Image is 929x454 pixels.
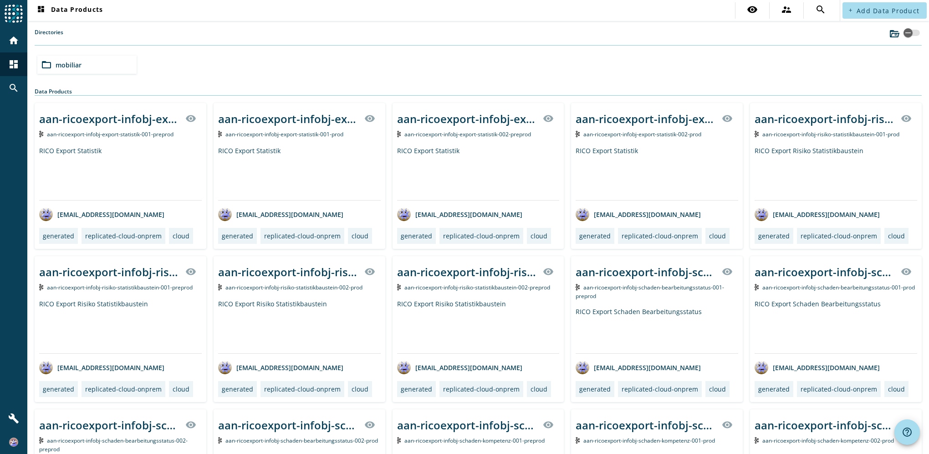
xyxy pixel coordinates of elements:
div: generated [758,232,790,240]
div: aan-ricoexport-infobj-schaden-bearbeitungsstatus-001-_stage_ [576,264,716,279]
img: Kafka Topic: aan-ricoexport-infobj-schaden-kompetenz-002-prod [755,437,759,444]
div: aan-ricoexport-infobj-schaden-kompetenz-002-_stage_ [755,418,895,433]
img: Kafka Topic: aan-ricoexport-infobj-schaden-bearbeitungsstatus-001-prod [755,284,759,290]
img: avatar [218,207,232,221]
div: Data Products [35,88,922,96]
img: Kafka Topic: aan-ricoexport-infobj-export-statistik-001-prod [218,131,222,137]
div: aan-ricoexport-infobj-export-statistik-001-_stage_ [218,111,359,126]
div: generated [401,385,432,393]
div: aan-ricoexport-infobj-export-statistik-001-_stage_ [39,111,180,126]
div: aan-ricoexport-infobj-export-statistik-002-_stage_ [576,111,716,126]
span: Kafka Topic: aan-ricoexport-infobj-risiko-statistikbaustein-002-prod [225,284,362,291]
span: Kafka Topic: aan-ricoexport-infobj-risiko-statistikbaustein-001-preprod [47,284,193,291]
mat-icon: search [8,83,19,93]
img: Kafka Topic: aan-ricoexport-infobj-schaden-kompetenz-001-preprod [397,437,401,444]
span: mobiliar [56,61,82,69]
mat-icon: dashboard [36,5,46,16]
div: RICO Export Statistik [576,146,738,200]
mat-icon: home [8,35,19,46]
div: aan-ricoexport-infobj-risiko-statistikbaustein-002-_stage_ [218,264,359,279]
div: cloud [888,232,905,240]
mat-icon: visibility [543,419,554,430]
mat-icon: visibility [364,419,375,430]
img: avatar [576,207,589,221]
img: avatar [397,207,411,221]
div: replicated-cloud-onprem [443,385,520,393]
div: RICO Export Risiko Statistikbaustein [218,299,381,353]
div: cloud [352,385,368,393]
img: avatar [39,361,53,374]
mat-icon: visibility [543,266,554,277]
mat-icon: search [815,4,826,15]
mat-icon: build [8,413,19,424]
img: Kafka Topic: aan-ricoexport-infobj-schaden-bearbeitungsstatus-001-preprod [576,284,580,290]
div: [EMAIL_ADDRESS][DOMAIN_NAME] [397,207,522,221]
span: Kafka Topic: aan-ricoexport-infobj-schaden-kompetenz-001-preprod [404,437,545,444]
mat-icon: visibility [543,113,554,124]
mat-icon: visibility [901,113,912,124]
mat-icon: visibility [364,266,375,277]
mat-icon: visibility [901,266,912,277]
label: Directories [35,28,63,45]
span: Kafka Topic: aan-ricoexport-infobj-export-statistik-002-preprod [404,130,531,138]
div: replicated-cloud-onprem [85,232,162,240]
div: replicated-cloud-onprem [264,232,341,240]
img: avatar [218,361,232,374]
div: RICO Export Statistik [39,146,202,200]
mat-icon: visibility [747,4,758,15]
div: [EMAIL_ADDRESS][DOMAIN_NAME] [755,361,880,374]
img: spoud-logo.svg [5,5,23,23]
button: Data Products [32,2,107,19]
div: [EMAIL_ADDRESS][DOMAIN_NAME] [576,361,701,374]
div: generated [222,385,253,393]
div: [EMAIL_ADDRESS][DOMAIN_NAME] [755,207,880,221]
div: generated [758,385,790,393]
div: cloud [352,232,368,240]
div: replicated-cloud-onprem [443,232,520,240]
img: Kafka Topic: aan-ricoexport-infobj-risiko-statistikbaustein-002-prod [218,284,222,290]
img: Kafka Topic: aan-ricoexport-infobj-risiko-statistikbaustein-001-preprod [39,284,43,290]
span: Kafka Topic: aan-ricoexport-infobj-schaden-bearbeitungsstatus-002-preprod [39,437,188,453]
div: [EMAIL_ADDRESS][DOMAIN_NAME] [218,361,343,374]
div: generated [222,232,253,240]
img: avatar [755,361,768,374]
div: RICO Export Statistik [218,146,381,200]
img: Kafka Topic: aan-ricoexport-infobj-schaden-kompetenz-001-prod [576,437,580,444]
span: Kafka Topic: aan-ricoexport-infobj-risiko-statistikbaustein-001-prod [762,130,899,138]
div: [EMAIL_ADDRESS][DOMAIN_NAME] [218,207,343,221]
div: aan-ricoexport-infobj-schaden-kompetenz-001-_stage_ [397,418,538,433]
span: Kafka Topic: aan-ricoexport-infobj-risiko-statistikbaustein-002-preprod [404,284,550,291]
span: Kafka Topic: aan-ricoexport-infobj-schaden-bearbeitungsstatus-001-prod [762,284,915,291]
mat-icon: visibility [185,113,196,124]
mat-icon: help_outline [902,427,913,438]
div: RICO Export Schaden Bearbeitungsstatus [576,307,738,353]
span: Add Data Product [857,6,919,15]
mat-icon: add [848,8,853,13]
mat-icon: dashboard [8,59,19,70]
span: Data Products [36,5,103,16]
div: [EMAIL_ADDRESS][DOMAIN_NAME] [397,361,522,374]
span: Kafka Topic: aan-ricoexport-infobj-export-statistik-002-prod [583,130,701,138]
div: aan-ricoexport-infobj-schaden-bearbeitungsstatus-002-_stage_ [218,418,359,433]
span: Kafka Topic: aan-ricoexport-infobj-schaden-bearbeitungsstatus-002-prod [225,437,378,444]
div: cloud [173,232,189,240]
img: avatar [397,361,411,374]
mat-icon: visibility [185,266,196,277]
mat-icon: supervisor_account [781,4,792,15]
mat-icon: visibility [722,113,733,124]
img: Kafka Topic: aan-ricoexport-infobj-schaden-bearbeitungsstatus-002-prod [218,437,222,444]
div: replicated-cloud-onprem [264,385,341,393]
div: cloud [173,385,189,393]
div: generated [43,385,74,393]
img: avatar [39,207,53,221]
span: Kafka Topic: aan-ricoexport-infobj-schaden-kompetenz-002-prod [762,437,894,444]
mat-icon: folder_open [41,59,52,70]
div: aan-ricoexport-infobj-risiko-statistikbaustein-002-_stage_ [397,264,538,279]
div: replicated-cloud-onprem [85,385,162,393]
div: replicated-cloud-onprem [622,232,698,240]
span: Kafka Topic: aan-ricoexport-infobj-export-statistik-001-prod [225,130,343,138]
img: Kafka Topic: aan-ricoexport-infobj-export-statistik-002-preprod [397,131,401,137]
div: replicated-cloud-onprem [801,232,877,240]
div: RICO Export Risiko Statistikbaustein [397,299,560,353]
div: [EMAIL_ADDRESS][DOMAIN_NAME] [576,207,701,221]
